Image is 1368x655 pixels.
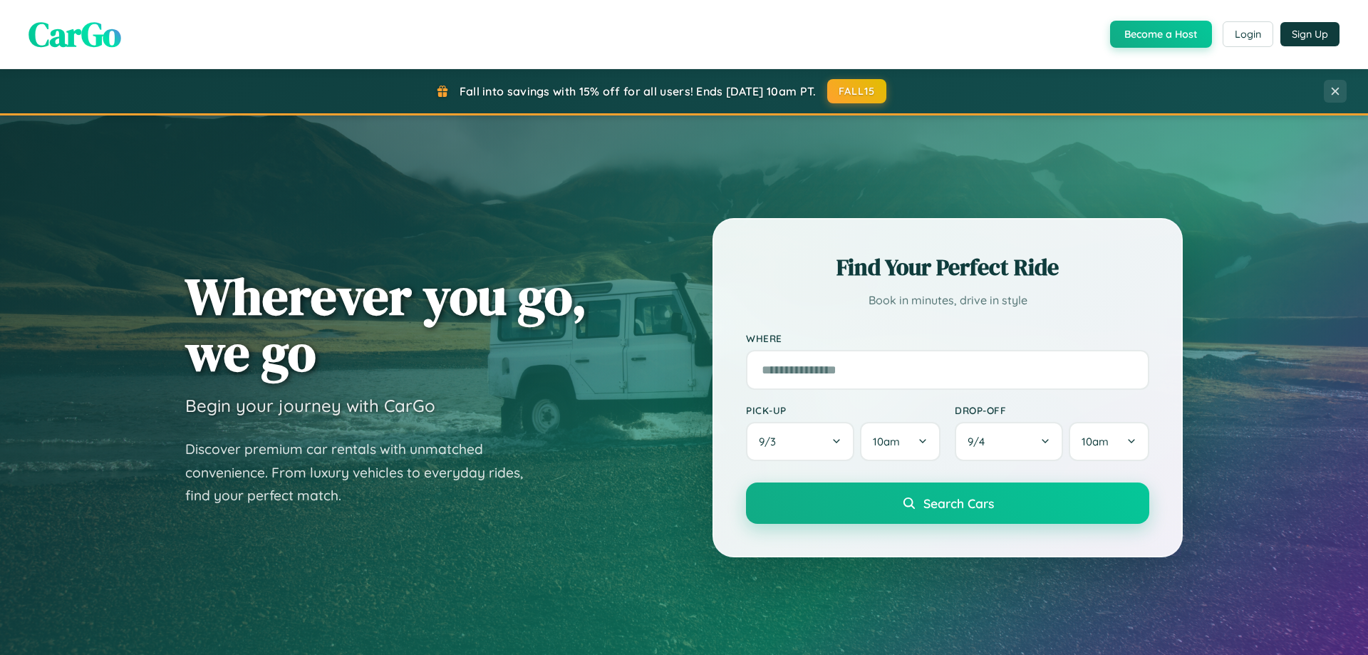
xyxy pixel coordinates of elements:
[759,435,783,448] span: 9 / 3
[860,422,940,461] button: 10am
[1280,22,1339,46] button: Sign Up
[746,290,1149,311] p: Book in minutes, drive in style
[923,495,994,511] span: Search Cars
[873,435,900,448] span: 10am
[827,79,887,103] button: FALL15
[185,268,587,381] h1: Wherever you go, we go
[955,422,1063,461] button: 9/4
[746,422,854,461] button: 9/3
[955,404,1149,416] label: Drop-off
[28,11,121,58] span: CarGo
[746,483,1149,524] button: Search Cars
[1069,422,1149,461] button: 10am
[746,404,940,416] label: Pick-up
[746,252,1149,283] h2: Find Your Perfect Ride
[460,84,817,98] span: Fall into savings with 15% off for all users! Ends [DATE] 10am PT.
[746,332,1149,344] label: Where
[1223,21,1273,47] button: Login
[968,435,992,448] span: 9 / 4
[185,395,435,416] h3: Begin your journey with CarGo
[1082,435,1109,448] span: 10am
[1110,21,1212,48] button: Become a Host
[185,438,541,507] p: Discover premium car rentals with unmatched convenience. From luxury vehicles to everyday rides, ...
